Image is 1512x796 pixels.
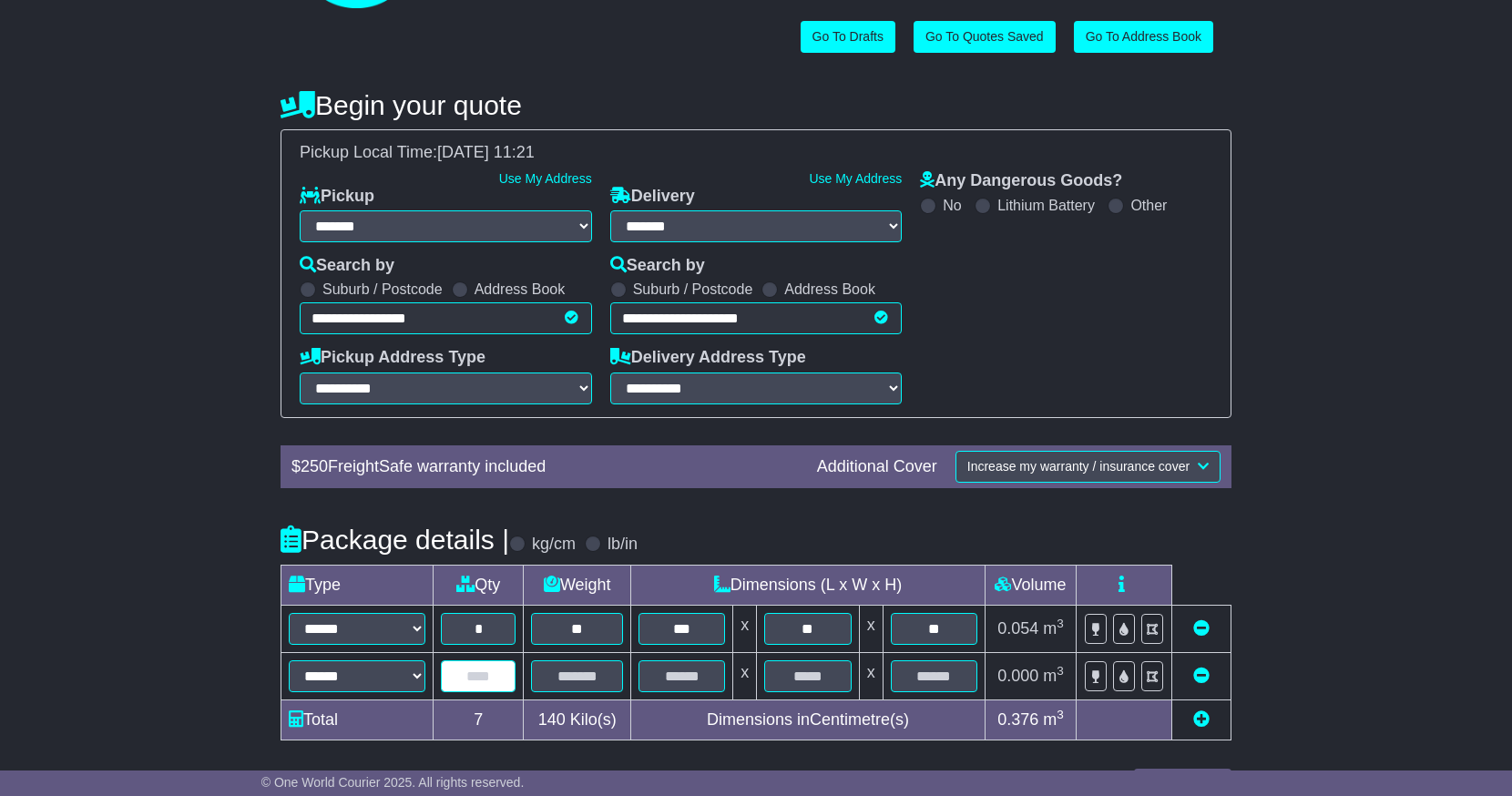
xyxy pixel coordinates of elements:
[997,710,1038,729] span: 0.376
[1043,667,1064,685] span: m
[437,143,535,161] span: [DATE] 11:21
[532,535,576,555] label: kg/cm
[997,197,1095,214] label: Lithium Battery
[1130,197,1167,214] label: Other
[733,652,757,699] td: x
[801,21,895,53] a: Go To Drafts
[1074,21,1213,53] a: Go To Address Book
[997,667,1038,685] span: 0.000
[920,171,1122,191] label: Any Dangerous Goods?
[499,171,592,186] a: Use My Address
[633,281,753,298] label: Suburb / Postcode
[809,171,902,186] a: Use My Address
[281,525,509,555] h4: Package details |
[434,565,524,605] td: Qty
[943,197,961,214] label: No
[955,451,1221,483] button: Increase my warranty / insurance cover
[1193,619,1210,638] a: Remove this item
[1043,619,1064,638] span: m
[300,348,485,368] label: Pickup Address Type
[808,457,946,477] div: Additional Cover
[733,605,757,652] td: x
[985,565,1076,605] td: Volume
[300,256,394,276] label: Search by
[300,187,374,207] label: Pickup
[475,281,566,298] label: Address Book
[914,21,1056,53] a: Go To Quotes Saved
[631,565,986,605] td: Dimensions (L x W x H)
[631,699,986,740] td: Dimensions in Centimetre(s)
[282,457,808,477] div: $ FreightSafe warranty included
[859,605,883,652] td: x
[1057,664,1064,678] sup: 3
[997,619,1038,638] span: 0.054
[967,459,1190,474] span: Increase my warranty / insurance cover
[524,699,631,740] td: Kilo(s)
[784,281,875,298] label: Address Book
[281,90,1231,120] h4: Begin your quote
[322,281,443,298] label: Suburb / Postcode
[859,652,883,699] td: x
[608,535,638,555] label: lb/in
[1057,617,1064,630] sup: 3
[610,256,705,276] label: Search by
[434,699,524,740] td: 7
[291,143,1221,163] div: Pickup Local Time:
[610,348,806,368] label: Delivery Address Type
[538,710,566,729] span: 140
[1193,710,1210,729] a: Add new item
[1043,710,1064,729] span: m
[1057,708,1064,721] sup: 3
[524,565,631,605] td: Weight
[281,565,434,605] td: Type
[301,457,328,475] span: 250
[261,775,525,790] span: © One World Courier 2025. All rights reserved.
[281,699,434,740] td: Total
[610,187,695,207] label: Delivery
[1193,667,1210,685] a: Remove this item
